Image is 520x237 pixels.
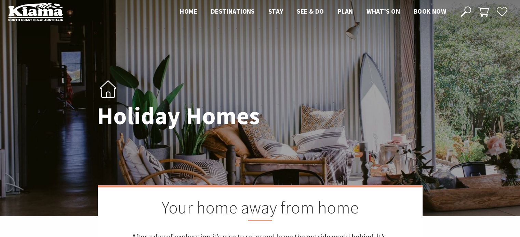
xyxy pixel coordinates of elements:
[268,7,283,15] span: Stay
[173,6,453,17] nav: Main Menu
[132,197,388,221] h2: Your home away from home
[297,7,324,15] span: See & Do
[180,7,197,15] span: Home
[211,7,255,15] span: Destinations
[414,7,446,15] span: Book now
[8,2,63,21] img: Kiama Logo
[366,7,400,15] span: What’s On
[97,103,290,129] h1: Holiday Homes
[338,7,353,15] span: Plan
